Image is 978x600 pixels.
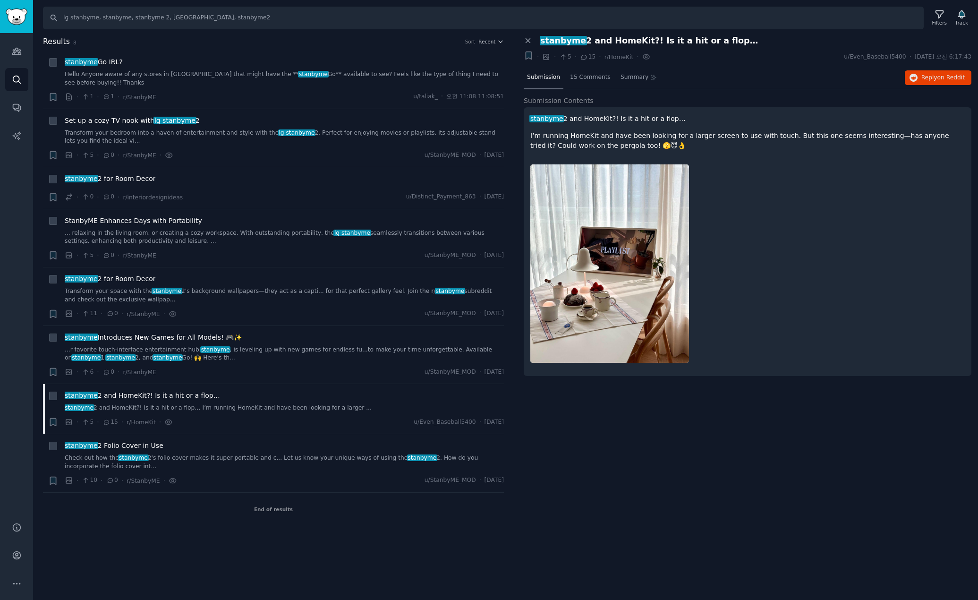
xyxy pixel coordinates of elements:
span: · [479,368,481,377]
span: stanbyme [71,354,102,361]
span: 11 [82,309,97,318]
span: · [554,52,556,62]
span: stanbyme [152,288,182,294]
div: Track [955,19,968,26]
button: Track [952,8,971,28]
span: lg stanbyme [278,129,316,136]
a: Set up a cozy TV nook withlg stanbyme2 [65,116,200,126]
span: u/StanbyME_MOD [425,251,476,260]
span: · [575,52,577,62]
a: Hello Anyone aware of any stores in [GEOGRAPHIC_DATA] that might have the **stanbymeGo** availabl... [65,70,504,87]
span: [DATE] [485,368,504,377]
span: 2 for Room Decor [65,174,155,184]
span: · [479,193,481,201]
span: [DATE] [485,193,504,201]
span: stanbyme [153,354,183,361]
span: u/StanbyME_MOD [425,368,476,377]
a: stanbymeGo IRL? [65,57,123,67]
p: I’m running HomeKit and have been looking for a larger screen to use with touch. But this one see... [530,131,965,151]
span: stanbyme [529,115,564,122]
span: 5 [82,151,94,160]
span: 5 [82,418,94,427]
button: Replyon Reddit [905,70,971,86]
span: r/StanbyME [127,478,160,484]
span: stanbyme [64,175,98,182]
span: 0 [102,368,114,377]
span: · [77,367,78,377]
img: StanbyME 2 and HomeKit?! Is it a hit or a flop… [530,164,689,363]
span: · [121,417,123,427]
span: stanbyme [64,275,98,283]
span: · [479,309,481,318]
span: 0 [82,193,94,201]
span: Reply [921,74,965,82]
span: · [479,251,481,260]
span: · [118,367,119,377]
span: · [97,367,99,377]
span: · [479,418,481,427]
a: stanbyme2 and HomeKit?! Is it a hit or a flop… I’m running HomeKit and have been looking for a la... [65,404,504,412]
span: Summary [621,73,648,82]
span: stanbyme [64,392,98,399]
span: · [97,417,99,427]
span: Submission [527,73,560,82]
span: 오전 11:08 11:08:51 [446,93,504,101]
span: · [77,417,78,427]
span: · [118,250,119,260]
span: 15 Comments [570,73,611,82]
span: · [121,476,123,486]
a: ...r favorite touch-interface entertainment hub,stanbyme, is leveling up with new games for endle... [65,346,504,362]
span: u/Even_Baseball5400 [844,53,906,61]
span: u/StanbyME_MOD [425,476,476,485]
span: stanbyme [64,58,98,66]
span: 0 [102,151,114,160]
a: Transform your bedroom into a haven of entertainment and style with thelg stanbyme2. Perfect for ... [65,129,504,146]
button: Recent [478,38,504,45]
span: [DATE] [485,476,504,485]
span: · [159,417,161,427]
span: u/taliak_ [413,93,438,101]
span: Set up a cozy TV nook with 2 [65,116,200,126]
span: 0 [102,193,114,201]
span: · [537,52,539,62]
span: · [118,192,119,202]
img: GummySearch logo [6,9,27,25]
span: r/StanbyME [123,152,156,159]
span: · [121,309,123,319]
span: · [97,150,99,160]
span: stanbyme [200,346,230,353]
span: · [910,53,911,61]
span: · [118,150,119,160]
span: stanbyme [64,442,98,449]
span: · [77,250,78,260]
span: Introduces New Games for All Models! 🎮✨ [65,333,242,343]
span: r/HomeKit [604,54,634,60]
span: stanbyme [64,334,98,341]
span: 1 [102,93,114,101]
span: r/StanbyME [123,369,156,376]
span: · [77,92,78,102]
a: Check out how thestanbyme2's folio cover makes it super portable and c... Let us know your unique... [65,454,504,471]
span: · [101,476,102,486]
div: Filters [932,19,947,26]
span: · [77,476,78,486]
span: r/StanbyME [123,252,156,259]
span: r/HomeKit [127,419,156,426]
span: · [160,150,162,160]
a: stanbyme2 for Room Decor [65,174,155,184]
span: stanbyme [105,354,136,361]
span: · [479,476,481,485]
span: 2 for Room Decor [65,274,155,284]
span: u/StanbyME_MOD [425,151,476,160]
span: Submission Contents [524,96,594,106]
span: 8 [73,40,77,45]
span: · [637,52,638,62]
span: · [77,150,78,160]
span: · [97,250,99,260]
span: StanbyME Enhances Days with Portability​ [65,216,202,226]
span: [DATE] [485,151,504,160]
span: 6 [82,368,94,377]
span: 15 [580,53,595,61]
span: stanbyme [539,36,587,45]
a: stanbyme2 and HomeKit?! Is it a hit or a flop… [65,391,220,401]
